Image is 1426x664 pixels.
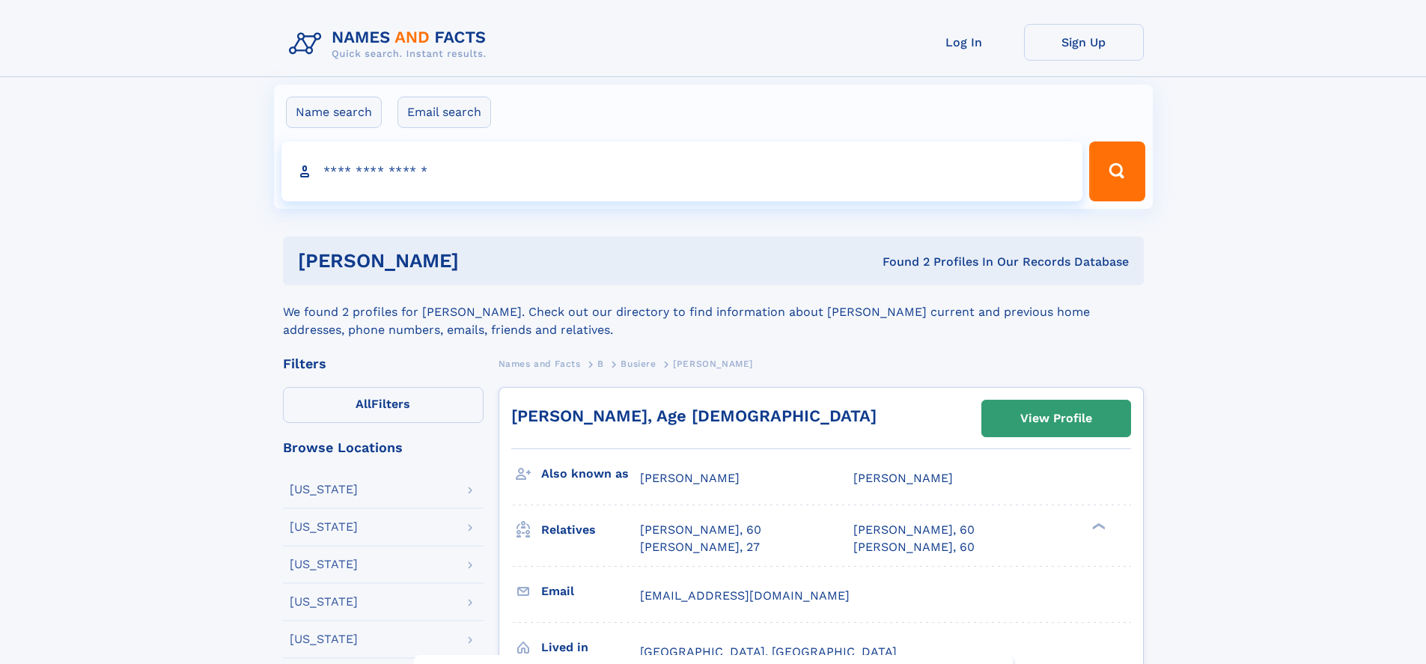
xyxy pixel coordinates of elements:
[541,461,640,487] h3: Also known as
[640,522,761,538] a: [PERSON_NAME], 60
[541,517,640,543] h3: Relatives
[671,254,1129,270] div: Found 2 Profiles In Our Records Database
[298,252,671,270] h1: [PERSON_NAME]
[1020,401,1092,436] div: View Profile
[290,521,358,533] div: [US_STATE]
[597,354,604,373] a: B
[541,579,640,604] h3: Email
[356,397,371,411] span: All
[286,97,382,128] label: Name search
[640,645,897,659] span: [GEOGRAPHIC_DATA], [GEOGRAPHIC_DATA]
[541,635,640,660] h3: Lived in
[640,588,850,603] span: [EMAIL_ADDRESS][DOMAIN_NAME]
[499,354,581,373] a: Names and Facts
[283,285,1144,339] div: We found 2 profiles for [PERSON_NAME]. Check out our directory to find information about [PERSON_...
[281,141,1083,201] input: search input
[283,387,484,423] label: Filters
[853,522,975,538] a: [PERSON_NAME], 60
[290,484,358,496] div: [US_STATE]
[1089,141,1145,201] button: Search Button
[640,471,740,485] span: [PERSON_NAME]
[982,400,1130,436] a: View Profile
[904,24,1024,61] a: Log In
[283,441,484,454] div: Browse Locations
[673,359,753,369] span: [PERSON_NAME]
[621,354,656,373] a: Busiere
[1088,522,1106,531] div: ❯
[283,357,484,371] div: Filters
[640,539,760,555] a: [PERSON_NAME], 27
[597,359,604,369] span: B
[853,471,953,485] span: [PERSON_NAME]
[290,596,358,608] div: [US_STATE]
[621,359,656,369] span: Busiere
[290,633,358,645] div: [US_STATE]
[397,97,491,128] label: Email search
[290,558,358,570] div: [US_STATE]
[853,539,975,555] a: [PERSON_NAME], 60
[1024,24,1144,61] a: Sign Up
[511,406,877,425] a: [PERSON_NAME], Age [DEMOGRAPHIC_DATA]
[283,24,499,64] img: Logo Names and Facts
